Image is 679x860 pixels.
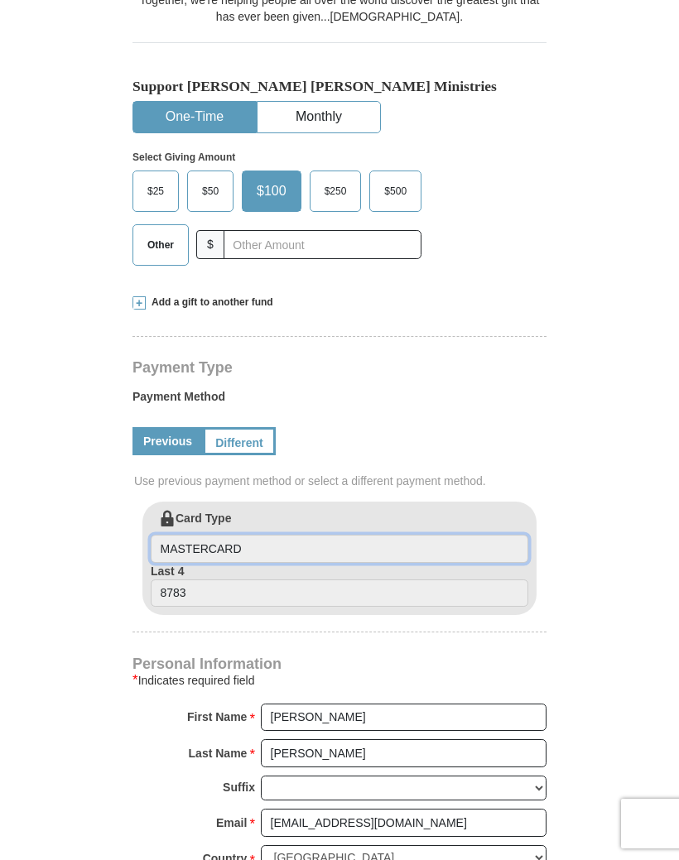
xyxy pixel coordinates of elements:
[151,579,528,608] input: Last 4
[132,151,235,163] strong: Select Giving Amount
[151,563,528,608] label: Last 4
[196,230,224,259] span: $
[189,742,248,765] strong: Last Name
[146,295,273,310] span: Add a gift to another fund
[258,102,380,132] button: Monthly
[223,776,255,799] strong: Suffix
[203,427,276,455] a: Different
[132,427,203,455] a: Previous
[224,230,421,259] input: Other Amount
[376,179,415,204] span: $500
[132,657,547,670] h4: Personal Information
[139,233,182,257] span: Other
[132,361,547,374] h4: Payment Type
[151,510,528,563] label: Card Type
[134,473,548,489] span: Use previous payment method or select a different payment method.
[132,670,547,690] div: Indicates required field
[187,705,247,728] strong: First Name
[248,179,295,204] span: $100
[132,78,547,95] h5: Support [PERSON_NAME] [PERSON_NAME] Ministries
[216,811,247,834] strong: Email
[316,179,355,204] span: $250
[132,388,547,413] label: Payment Method
[133,102,256,132] button: One-Time
[151,535,528,563] input: Card Type
[139,179,172,204] span: $25
[194,179,227,204] span: $50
